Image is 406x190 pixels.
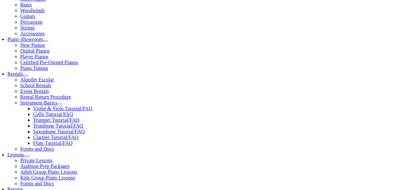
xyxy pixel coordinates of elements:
[20,13,35,19] a: Guitars
[20,2,32,7] a: Brass
[20,25,35,30] a: Strings
[20,175,75,180] a: Kids Group Piano Lessons
[33,123,83,128] a: Trombone Tutorial/FAQ
[7,37,43,42] a: Piano Showroom
[20,163,70,169] a: Audition Prep Packages
[20,77,54,82] a: Alquiler Escolar
[33,112,73,117] a: Cello Tutorial/FAQ
[33,117,79,123] a: Trumpet Tutorial/FAQ
[53,1,71,8] input: Page
[20,42,45,48] a: New Pianos
[20,60,78,65] a: Certified Pre-Owned Pianos
[20,83,51,88] a: School Rentals
[33,129,85,134] a: Saxophone Tutorial/FAQ
[7,152,24,157] a: Lessons
[33,140,73,146] a: Flute Tutorial/FAQ
[23,75,28,77] button: Open submenu of Rentals
[20,31,45,36] a: Accessories
[71,2,80,9] span: of 2
[20,169,77,175] a: Adult Group Piano Lessons
[7,71,23,77] a: Rentals
[20,54,48,59] a: Player Pianos
[33,135,79,140] a: Clarinet Tutorial/FAQ
[20,100,57,105] a: Instrument Basics
[20,88,49,94] a: Event Rentals
[20,65,48,71] a: Piano Tuning
[20,19,42,25] a: Percussion
[20,158,53,163] a: Private Lessons
[33,106,92,111] a: Violin & Viola Tutorial/FAQ
[187,2,232,8] select: Zoom
[20,8,45,13] a: Woodwinds
[20,146,54,152] a: Forms and Docs
[57,103,62,105] button: Open submenu of Instrument Basics
[24,155,29,157] button: Open submenu of Lessons
[43,40,48,42] button: Open submenu of Piano Showroom
[20,48,49,54] a: Digital Pianos
[20,94,71,100] a: Rental Return Procedure
[20,181,54,186] a: Forms and Docs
